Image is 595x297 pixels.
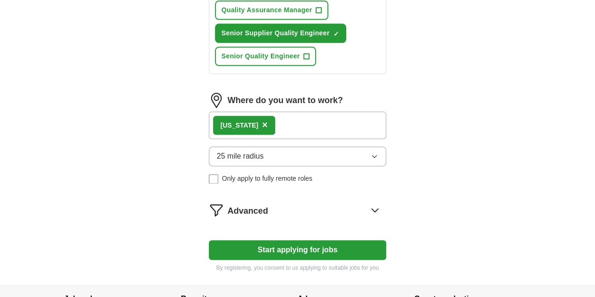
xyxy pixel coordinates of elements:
input: Only apply to fully remote roles [209,174,218,184]
span: Only apply to fully remote roles [222,174,312,184]
img: location.png [209,93,224,108]
p: By registering, you consent to us applying to suitable jobs for you [209,264,387,272]
button: Quality Assurance Manager [215,0,329,20]
span: 25 mile radius [217,151,264,162]
button: Senior Supplier Quality Engineer✓ [215,24,346,43]
span: Quality Assurance Manager [222,5,312,15]
span: × [262,120,268,130]
span: Senior Supplier Quality Engineer [222,28,330,38]
button: 25 mile radius [209,146,387,166]
label: Where do you want to work? [228,94,343,107]
img: filter [209,202,224,217]
button: × [262,118,268,132]
span: Senior Quality Engineer [222,51,300,61]
span: ✓ [333,30,339,38]
button: Senior Quality Engineer [215,47,317,66]
div: [US_STATE] [221,120,258,130]
button: Start applying for jobs [209,240,387,260]
span: Advanced [228,205,268,217]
